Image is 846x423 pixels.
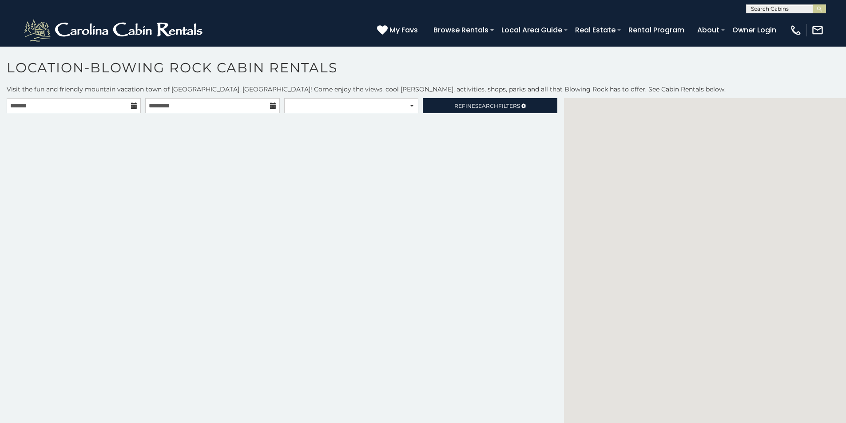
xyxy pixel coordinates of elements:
a: Owner Login [728,22,781,38]
span: My Favs [389,24,418,36]
img: phone-regular-white.png [790,24,802,36]
img: mail-regular-white.png [811,24,824,36]
a: About [693,22,724,38]
a: Real Estate [571,22,620,38]
a: RefineSearchFilters [423,98,557,113]
span: Refine Filters [454,103,520,109]
a: Local Area Guide [497,22,567,38]
a: Rental Program [624,22,689,38]
a: Browse Rentals [429,22,493,38]
img: White-1-2.png [22,17,207,43]
a: My Favs [377,24,420,36]
span: Search [475,103,498,109]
